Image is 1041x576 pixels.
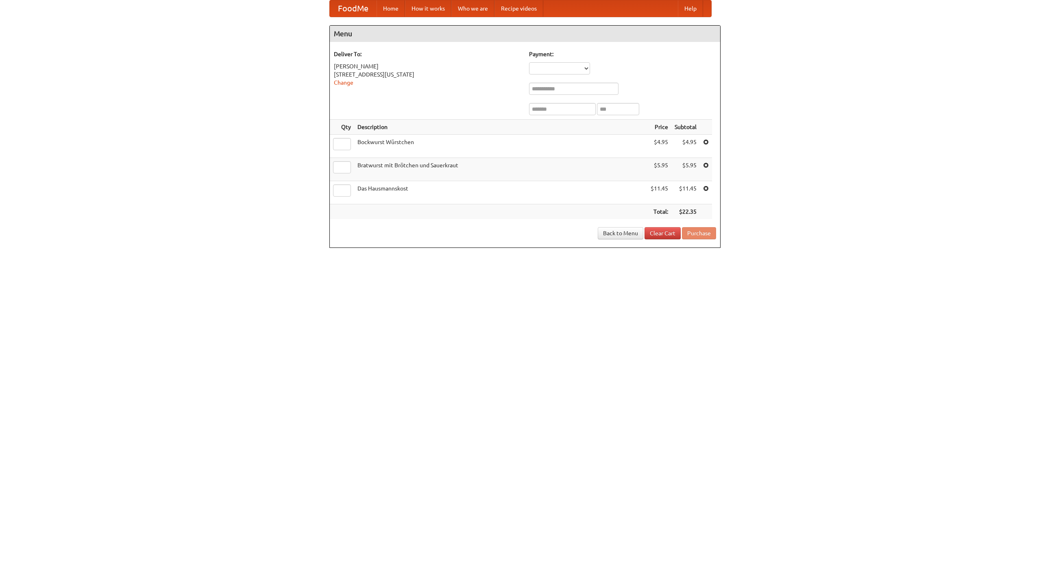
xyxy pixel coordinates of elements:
[598,227,643,239] a: Back to Menu
[354,158,647,181] td: Bratwurst mit Brötchen und Sauerkraut
[647,158,671,181] td: $5.95
[678,0,703,17] a: Help
[334,62,521,70] div: [PERSON_NAME]
[334,50,521,58] h5: Deliver To:
[647,135,671,158] td: $4.95
[671,181,700,204] td: $11.45
[529,50,716,58] h5: Payment:
[330,26,720,42] h4: Menu
[354,181,647,204] td: Das Hausmannskost
[682,227,716,239] button: Purchase
[671,120,700,135] th: Subtotal
[671,204,700,219] th: $22.35
[354,120,647,135] th: Description
[671,135,700,158] td: $4.95
[451,0,494,17] a: Who we are
[647,181,671,204] td: $11.45
[334,79,353,86] a: Change
[334,70,521,79] div: [STREET_ADDRESS][US_STATE]
[647,204,671,219] th: Total:
[405,0,451,17] a: How it works
[645,227,681,239] a: Clear Cart
[330,0,377,17] a: FoodMe
[647,120,671,135] th: Price
[330,120,354,135] th: Qty
[377,0,405,17] a: Home
[671,158,700,181] td: $5.95
[354,135,647,158] td: Bockwurst Würstchen
[494,0,543,17] a: Recipe videos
